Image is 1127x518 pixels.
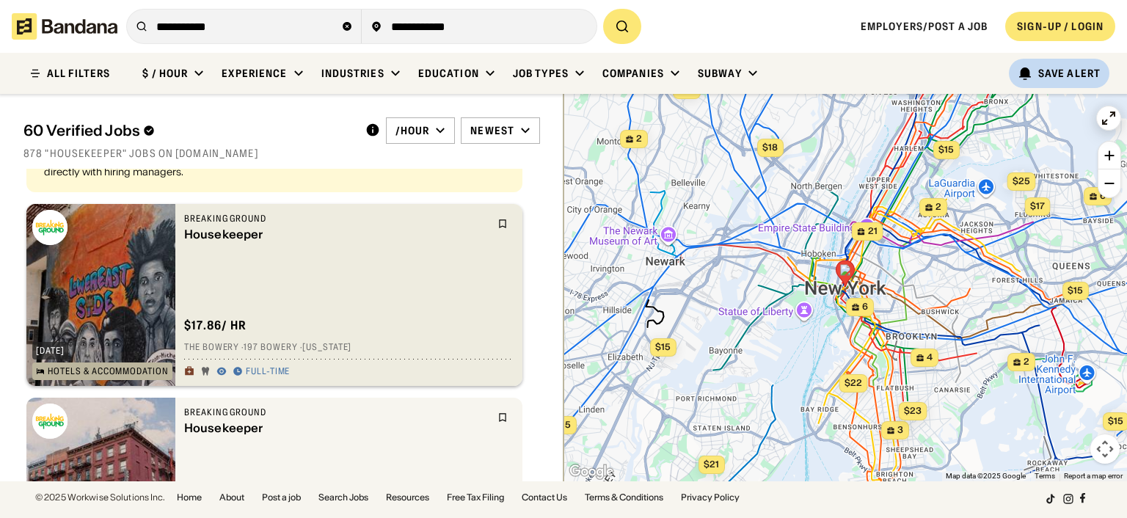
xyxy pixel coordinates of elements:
[1100,190,1106,203] span: 6
[395,124,430,137] div: /hour
[862,301,868,313] span: 6
[1030,200,1045,211] span: $17
[48,367,169,376] div: Hotels & Accommodation
[567,462,616,481] a: Open this area in Google Maps (opens a new window)
[318,493,368,502] a: Search Jobs
[219,493,244,502] a: About
[184,227,489,241] div: Housekeeper
[418,67,479,80] div: Education
[927,351,933,364] span: 4
[636,133,642,145] span: 2
[1017,20,1104,33] div: SIGN-UP / LOGIN
[447,493,504,502] a: Free Tax Filing
[386,493,429,502] a: Resources
[762,142,778,153] span: $18
[585,493,663,502] a: Terms & Conditions
[845,377,862,388] span: $22
[655,341,671,352] span: $15
[246,366,291,378] div: Full-time
[681,493,740,502] a: Privacy Policy
[470,124,514,137] div: Newest
[23,169,540,481] div: grid
[12,13,117,40] img: Bandana logotype
[897,424,903,437] span: 3
[47,68,110,79] div: ALL FILTERS
[262,493,301,502] a: Post a job
[23,122,354,139] div: 60 Verified Jobs
[1035,472,1055,480] a: Terms (opens in new tab)
[1090,434,1120,464] button: Map camera controls
[704,459,719,470] span: $21
[1038,67,1101,80] div: Save Alert
[184,406,489,418] div: Breaking Ground
[938,144,954,155] span: $15
[1068,285,1083,296] span: $15
[23,147,540,160] div: 878 "Housekeeper" jobs on [DOMAIN_NAME]
[698,67,742,80] div: Subway
[861,20,988,33] a: Employers/Post a job
[184,342,514,354] div: The Bowery · 197 Bowery · [US_STATE]
[222,67,287,80] div: Experience
[946,472,1026,480] span: Map data ©2025 Google
[184,318,247,333] div: $ 17.86 / hr
[184,213,489,225] div: Breaking Ground
[522,493,567,502] a: Contact Us
[32,210,68,245] img: Breaking Ground logo
[1024,356,1029,368] span: 2
[602,67,664,80] div: Companies
[1108,415,1123,426] span: $15
[904,405,922,416] span: $23
[935,201,941,214] span: 2
[35,493,165,502] div: © 2025 Workwise Solutions Inc.
[868,225,878,238] span: 21
[567,462,616,481] img: Google
[142,67,188,80] div: $ / hour
[36,346,65,355] div: [DATE]
[1064,472,1123,480] a: Report a map error
[184,421,489,435] div: Housekeeper
[321,67,384,80] div: Industries
[1013,175,1030,186] span: $25
[32,404,68,439] img: Breaking Ground logo
[513,67,569,80] div: Job Types
[177,493,202,502] a: Home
